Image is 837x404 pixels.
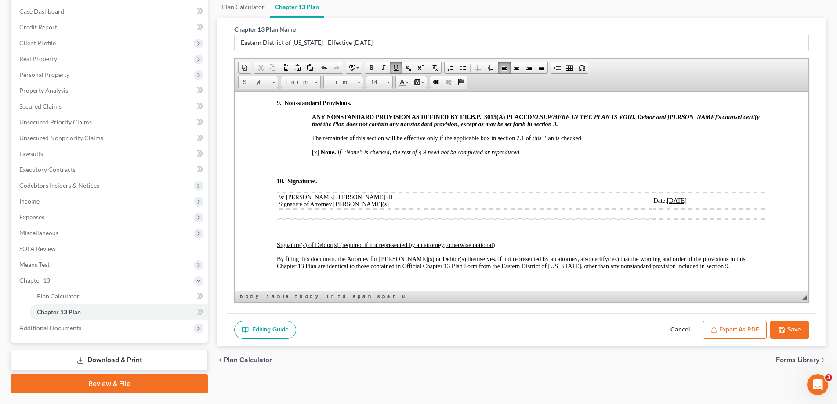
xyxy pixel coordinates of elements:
[42,164,511,178] u: ) that the wording and order of the provisions in this Chapter 13 Plan are identical to those con...
[11,374,208,393] a: Review & File
[770,321,809,339] button: Save
[457,62,469,73] a: Insert/Remove Bulleted List
[12,130,208,146] a: Unsecured Nonpriority Claims
[235,34,808,51] input: Enter name...
[37,308,81,316] span: Chapter 13 Plan
[807,374,828,395] iframe: Intercom live chat
[484,62,496,73] a: Increase Indent
[330,62,343,73] a: Redo
[239,76,269,88] span: Styles
[19,118,92,126] span: Unsecured Priority Claims
[12,162,208,178] a: Executory Contracts
[19,324,81,331] span: Additional Documents
[293,292,324,301] a: tbody element
[337,292,350,301] a: td element
[254,62,267,73] a: Cut
[19,229,58,237] span: Miscellaneous
[819,357,826,364] i: chevron_right
[239,62,251,73] a: Document Properties
[19,87,68,94] span: Property Analysis
[12,146,208,162] a: Lawsuits
[12,19,208,35] a: Credit Report
[42,164,375,171] u: By filing this document, the Attorney for [PERSON_NAME](s) or Debtor(s) themselves, if not repres...
[37,292,80,300] span: Plan Calculator
[12,83,208,98] a: Property Analysis
[375,164,382,171] span: ies
[511,62,523,73] a: Center
[351,292,375,301] a: span element
[563,62,576,73] a: Table
[19,134,103,142] span: Unsecured Nonpriority Claims
[471,62,484,73] a: Decrease Indent
[523,62,535,73] a: Align Right
[325,292,336,301] a: tr element
[19,197,40,205] span: Income
[234,321,296,339] a: Editing Guide
[19,39,56,47] span: Client Profile
[12,114,208,130] a: Unsecured Priority Claims
[279,62,291,73] a: Paste
[19,245,56,252] span: SOFA Review
[42,150,260,157] u: Signature(s) of Debtor(s) (required if not represented by an attorney; otherwise optional)
[265,292,293,301] a: table element
[267,62,279,73] a: Copy
[12,98,208,114] a: Secured Claims
[19,166,76,173] span: Executory Contracts
[323,76,363,88] a: Times New Roman
[551,62,563,73] a: Insert Page Break for Printing
[432,106,452,112] u: [DATE]
[19,102,62,110] span: Secured Claims
[661,321,699,339] button: Cancel
[19,71,69,78] span: Personal Property
[430,76,442,88] a: Link
[776,357,826,364] button: Forms Library chevron_right
[390,62,402,73] a: Underline
[442,76,455,88] a: Unlink
[318,62,330,73] a: Undo
[776,357,819,364] span: Forms Library
[346,62,362,73] a: Spell Checker
[366,76,393,88] a: 14
[419,106,452,112] span: Date:
[445,62,457,73] a: Insert/Remove Numbered List
[19,55,57,62] span: Real Property
[30,288,208,304] a: Plan Calculator
[414,62,427,73] a: Superscript
[19,261,50,268] span: Means Test
[365,62,377,73] a: Bold
[402,62,414,73] a: Subscript
[377,62,390,73] a: Italic
[411,76,427,88] a: Background Color
[703,321,767,339] button: Export as PDF
[281,76,312,88] span: Format
[12,4,208,19] a: Case Dashboard
[30,304,208,320] a: Chapter 13 Plan
[224,357,272,364] span: Plan Calculator
[19,277,50,284] span: Chapter 13
[12,241,208,257] a: SOFA Review
[19,7,64,15] span: Case Dashboard
[234,25,296,34] label: Chapter 13 Plan Name
[304,62,316,73] a: Paste from Word
[396,76,411,88] a: Text Color
[535,62,547,73] a: Justify
[455,76,467,88] a: Anchor
[11,350,208,371] a: Download & Print
[238,292,265,301] a: body element
[19,23,57,31] span: Credit Report
[376,292,399,301] a: span element
[802,295,807,300] span: Resize
[366,76,384,88] span: 14
[400,292,406,301] a: u element
[576,62,588,73] a: Insert Special Character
